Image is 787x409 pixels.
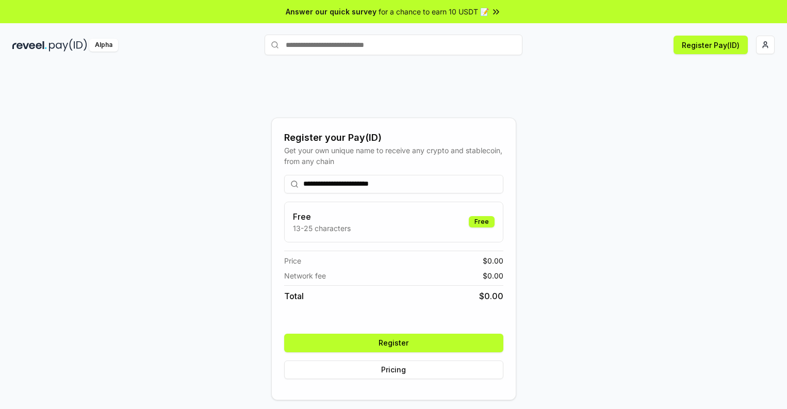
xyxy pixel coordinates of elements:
[479,290,503,302] span: $ 0.00
[284,334,503,352] button: Register
[286,6,376,17] span: Answer our quick survey
[284,130,503,145] div: Register your Pay(ID)
[284,270,326,281] span: Network fee
[469,216,495,227] div: Free
[284,361,503,379] button: Pricing
[483,270,503,281] span: $ 0.00
[284,145,503,167] div: Get your own unique name to receive any crypto and stablecoin, from any chain
[284,290,304,302] span: Total
[293,210,351,223] h3: Free
[12,39,47,52] img: reveel_dark
[293,223,351,234] p: 13-25 characters
[674,36,748,54] button: Register Pay(ID)
[89,39,118,52] div: Alpha
[284,255,301,266] span: Price
[49,39,87,52] img: pay_id
[483,255,503,266] span: $ 0.00
[379,6,489,17] span: for a chance to earn 10 USDT 📝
